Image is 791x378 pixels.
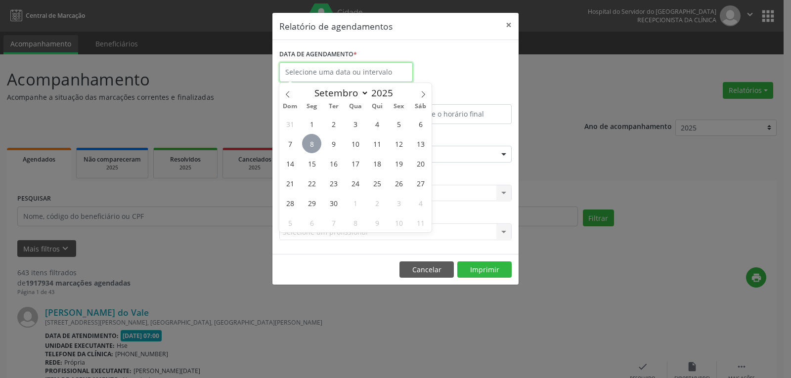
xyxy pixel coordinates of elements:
[367,213,387,232] span: Outubro 9, 2025
[411,173,430,193] span: Setembro 27, 2025
[389,193,408,212] span: Outubro 3, 2025
[324,173,343,193] span: Setembro 23, 2025
[323,103,345,110] span: Ter
[302,193,321,212] span: Setembro 29, 2025
[399,261,454,278] button: Cancelar
[324,154,343,173] span: Setembro 16, 2025
[279,62,413,82] input: Selecione uma data ou intervalo
[388,103,410,110] span: Sex
[398,104,512,124] input: Selecione o horário final
[346,154,365,173] span: Setembro 17, 2025
[389,134,408,153] span: Setembro 12, 2025
[369,86,401,99] input: Year
[411,193,430,212] span: Outubro 4, 2025
[280,134,300,153] span: Setembro 7, 2025
[410,103,432,110] span: Sáb
[366,103,388,110] span: Qui
[346,114,365,133] span: Setembro 3, 2025
[301,103,323,110] span: Seg
[302,134,321,153] span: Setembro 8, 2025
[302,213,321,232] span: Outubro 6, 2025
[279,20,393,33] h5: Relatório de agendamentos
[324,114,343,133] span: Setembro 2, 2025
[389,213,408,232] span: Outubro 10, 2025
[367,114,387,133] span: Setembro 4, 2025
[280,213,300,232] span: Outubro 5, 2025
[280,193,300,212] span: Setembro 28, 2025
[457,261,512,278] button: Imprimir
[367,134,387,153] span: Setembro 11, 2025
[346,193,365,212] span: Outubro 1, 2025
[345,103,366,110] span: Qua
[367,193,387,212] span: Outubro 2, 2025
[411,154,430,173] span: Setembro 20, 2025
[346,213,365,232] span: Outubro 8, 2025
[324,213,343,232] span: Outubro 7, 2025
[302,154,321,173] span: Setembro 15, 2025
[411,134,430,153] span: Setembro 13, 2025
[279,103,301,110] span: Dom
[346,134,365,153] span: Setembro 10, 2025
[346,173,365,193] span: Setembro 24, 2025
[324,134,343,153] span: Setembro 9, 2025
[302,173,321,193] span: Setembro 22, 2025
[280,173,300,193] span: Setembro 21, 2025
[389,114,408,133] span: Setembro 5, 2025
[280,114,300,133] span: Agosto 31, 2025
[324,193,343,212] span: Setembro 30, 2025
[411,213,430,232] span: Outubro 11, 2025
[309,86,369,100] select: Month
[499,13,519,37] button: Close
[398,89,512,104] label: ATÉ
[367,154,387,173] span: Setembro 18, 2025
[302,114,321,133] span: Setembro 1, 2025
[280,154,300,173] span: Setembro 14, 2025
[389,173,408,193] span: Setembro 26, 2025
[367,173,387,193] span: Setembro 25, 2025
[279,47,357,62] label: DATA DE AGENDAMENTO
[389,154,408,173] span: Setembro 19, 2025
[411,114,430,133] span: Setembro 6, 2025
